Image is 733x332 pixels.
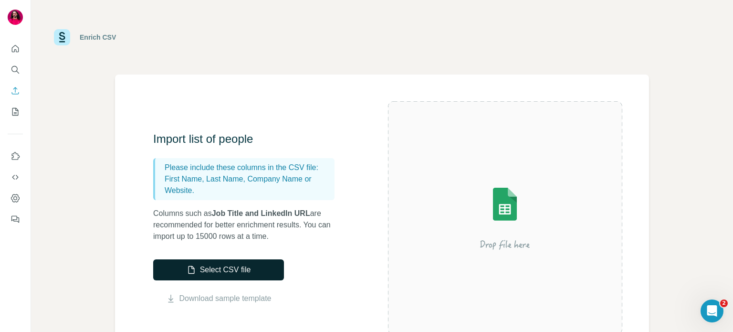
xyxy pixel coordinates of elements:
[8,82,23,99] button: Enrich CSV
[8,148,23,165] button: Use Surfe on LinkedIn
[153,208,344,242] p: Columns such as are recommended for better enrichment results. You can import up to 15000 rows at...
[80,32,116,42] div: Enrich CSV
[419,161,591,275] img: Surfe Illustration - Drop file here or select below
[179,293,272,304] a: Download sample template
[212,209,310,217] span: Job Title and LinkedIn URL
[8,169,23,186] button: Use Surfe API
[720,300,728,307] span: 2
[153,293,284,304] button: Download sample template
[153,259,284,280] button: Select CSV file
[153,131,344,147] h3: Import list of people
[165,162,331,173] p: Please include these columns in the CSV file:
[8,10,23,25] img: Avatar
[701,300,723,322] iframe: Intercom live chat
[165,173,331,196] p: First Name, Last Name, Company Name or Website.
[8,103,23,120] button: My lists
[8,190,23,207] button: Dashboard
[8,40,23,57] button: Quick start
[8,61,23,78] button: Search
[54,29,70,45] img: Surfe Logo
[8,211,23,228] button: Feedback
